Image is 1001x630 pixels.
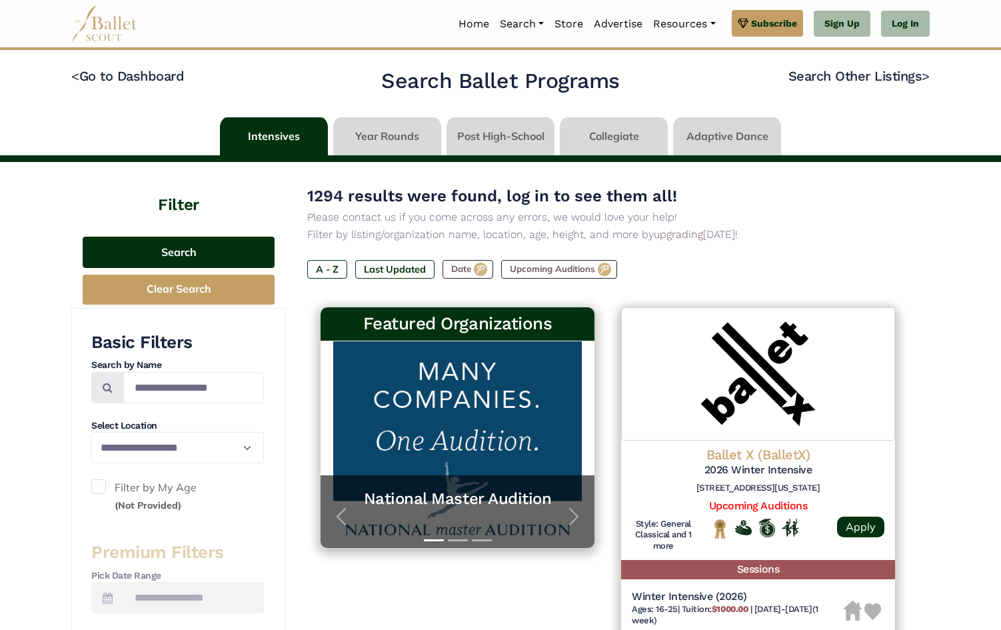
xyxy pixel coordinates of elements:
button: Slide 2 [448,533,468,548]
span: [DATE]-[DATE] (1 week) [632,604,818,625]
li: Collegiate [557,117,670,155]
span: Ages: 16-25 [632,604,678,614]
h3: Featured Organizations [331,313,584,335]
span: Subscribe [751,16,797,31]
a: National Master Audition [334,489,581,509]
h6: Style: General Classical and 1 more [632,519,695,553]
label: A - Z [307,260,347,279]
label: Last Updated [355,260,435,279]
a: <Go to Dashboard [71,68,184,84]
h2: Search Ballet Programs [381,67,619,95]
img: Housing Unavailable [844,601,862,621]
label: Date [443,260,493,279]
button: Search [83,237,275,268]
code: > [922,67,930,84]
a: Advertise [588,10,648,38]
span: Tuition: [682,604,750,614]
img: In Person [782,519,798,536]
span: 1294 results were found, log in to see them all! [307,187,677,205]
h6: [STREET_ADDRESS][US_STATE] [632,483,884,494]
a: Store [549,10,588,38]
li: Year Rounds [331,117,444,155]
h4: Select Location [91,419,264,433]
h3: Basic Filters [91,331,264,354]
img: Offers Financial Aid [735,520,752,535]
button: Slide 3 [472,533,492,548]
a: Home [453,10,495,38]
small: (Not Provided) [115,499,181,511]
a: Search Other Listings> [788,68,930,84]
img: Logo [621,307,895,441]
h5: 2026 Winter Intensive [632,463,884,477]
p: Please contact us if you come across any errors, we would love your help! [307,209,908,226]
h5: Winter Intensive (2026) [632,590,844,604]
button: Clear Search [83,275,275,305]
button: Slide 1 [424,533,444,548]
h4: Pick Date Range [91,569,264,583]
h3: Premium Filters [91,541,264,564]
a: Sign Up [814,11,870,37]
a: Subscribe [732,10,803,37]
input: Search by names... [123,372,264,403]
li: Post High-School [444,117,557,155]
li: Adaptive Dance [670,117,784,155]
h6: | | [632,604,844,627]
img: Offers Scholarship [758,519,775,537]
a: Upcoming Auditions [709,499,807,512]
code: < [71,67,79,84]
li: Intensives [217,117,331,155]
b: $1000.00 [712,604,748,614]
h4: Filter [71,162,286,217]
h4: Ballet X (BalletX) [632,446,884,463]
img: gem.svg [738,16,748,31]
label: Upcoming Auditions [501,260,617,279]
img: National [712,519,728,539]
h5: Sessions [621,560,895,579]
a: Apply [837,517,884,537]
p: Filter by listing/organization name, location, age, height, and more by [DATE]! [307,226,908,243]
a: Log In [881,11,930,37]
a: Search [495,10,549,38]
label: Filter by My Age [91,479,264,513]
a: Resources [648,10,720,38]
h4: Search by Name [91,359,264,372]
a: upgrading [654,228,703,241]
img: Heart [864,603,881,620]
